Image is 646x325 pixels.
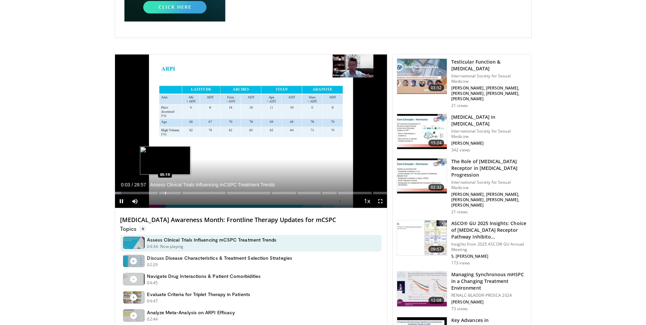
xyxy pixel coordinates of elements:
a: 12:08 Managing Synchronous mHSPC in a Changing Treatment Environment RENALC-BLADDR-PROSCA 2024 [P... [397,271,527,312]
p: 21 views [451,209,468,215]
h4: [MEDICAL_DATA] Awareness Month: Frontline Therapy Updates for mCSPC [120,216,382,224]
img: 071bd5b9-4e3a-42ba-823d-e72ebf74963f.150x105_q85_crop-smart_upscale.jpg [397,114,447,149]
h3: The Role of [MEDICAL_DATA] Receptor in [MEDICAL_DATA] Progression [451,158,527,178]
p: International Society for Sexual Medicine [451,180,527,190]
span: 28:57 [134,182,146,187]
img: 5e81cba4-27d3-4c69-8a67-ac53bbc67116.150x105_q85_crop-smart_upscale.jpg [397,158,447,193]
div: Progress Bar [115,192,387,194]
a: 02:32 The Role of [MEDICAL_DATA] Receptor in [MEDICAL_DATA] Progression International Society for... [397,158,527,215]
p: RENALC-BLADDR-PROSCA 2024 [451,293,527,298]
p: 342 views [451,147,470,153]
h3: Managing Synchronous mHSPC in a Changing Treatment Environment [451,271,527,291]
img: image.jpeg [140,146,190,175]
p: S. [PERSON_NAME] [451,254,527,259]
button: Playback Rate [360,194,374,208]
h3: ASCO® GU 2025 Insights: Choice of [MEDICAL_DATA] Receptor Pathway Inhibito… [451,220,527,240]
span: 9 [139,225,147,232]
span: 02:32 [428,184,445,191]
p: Insights from 2025 ASCO® GU Annual Meeting [451,242,527,252]
h3: [MEDICAL_DATA] in [MEDICAL_DATA] [451,114,527,127]
img: 0718c677-0f91-4944-b69f-d55e77736934.150x105_q85_crop-smart_upscale.jpg [397,220,447,255]
p: 73 views [451,306,468,312]
img: 380db579-8604-48ad-a08b-2d192eb94cec.150x105_q85_crop-smart_upscale.jpg [397,59,447,94]
p: 04:34 [147,244,158,250]
button: Pause [115,194,128,208]
button: Fullscreen [374,194,387,208]
span: / [132,182,133,187]
p: 21 views [451,103,468,108]
p: Topics [120,225,147,232]
img: 2d6c3cd2-e9bf-44ac-81f5-0451ec861268.150x105_q85_crop-smart_upscale.jpg [397,272,447,306]
span: 09:57 [428,246,445,253]
h4: Evaluate Criteria for Triplet Therapy in Patients [147,291,250,297]
span: 03:52 [428,84,445,91]
video-js: Video Player [115,55,387,208]
span: 12:08 [428,297,445,304]
h4: Navigate Drug Interactions & Patient Comorbidities [147,273,261,279]
p: 04:45 [147,280,158,286]
button: Mute [128,194,142,208]
a: 15:24 [MEDICAL_DATA] in [MEDICAL_DATA] International Society for Sexual Medicine [PERSON_NAME] 34... [397,114,527,153]
p: 02:29 [147,262,158,268]
h4: Assess Clinical Trials Influencing mCSPC Treatment Trends [147,237,277,243]
p: International Society for Sexual Medicine [451,73,527,84]
p: 04:47 [147,298,158,304]
p: International Society for Sexual Medicine [451,129,527,139]
h4: Analyze Meta-Analysis on ARPI Efficacy [147,310,235,316]
a: 09:57 ASCO® GU 2025 Insights: Choice of [MEDICAL_DATA] Receptor Pathway Inhibito… Insights from 2... [397,220,527,266]
p: - Now playing [158,244,184,250]
h4: Discuss Disease Characteristics & Treatment Selection Strategies [147,255,292,261]
p: [PERSON_NAME], [PERSON_NAME], [PERSON_NAME], [PERSON_NAME], [PERSON_NAME] [451,192,527,208]
span: 0:03 [121,182,130,187]
a: 03:52 Testicular Function & [MEDICAL_DATA] International Society for Sexual Medicine [PERSON_NAME... [397,59,527,108]
span: 15:24 [428,140,445,146]
p: [PERSON_NAME] [451,299,527,305]
p: 173 views [451,260,470,266]
span: Assess Clinical Trials Influencing mCSPC Treatment Trends [150,182,275,188]
p: [PERSON_NAME] [451,141,527,146]
p: 02:44 [147,316,158,322]
p: [PERSON_NAME], [PERSON_NAME], [PERSON_NAME], [PERSON_NAME], [PERSON_NAME] [451,85,527,102]
h3: Testicular Function & [MEDICAL_DATA] [451,59,527,72]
